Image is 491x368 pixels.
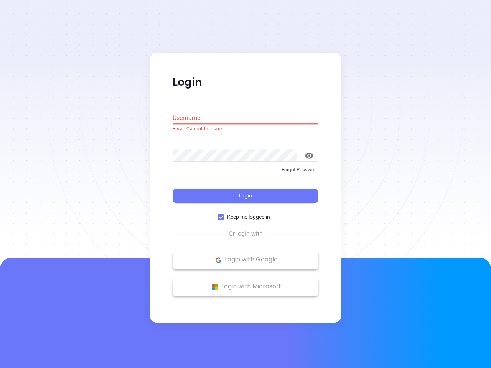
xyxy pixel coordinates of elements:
button: toggle password visibility [300,146,318,165]
button: Microsoft Logo Login with Microsoft [173,277,318,296]
p: Forgot Password [173,166,318,174]
img: Microsoft Logo [210,282,220,292]
span: Keep me logged in [224,213,273,222]
p: Login with Microsoft [176,281,315,292]
p: Login with Google [176,254,315,266]
p: Email Cannot be blank [173,125,318,133]
p: Login [173,76,318,89]
span: Or login with [225,230,267,239]
button: Login [173,189,318,204]
span: Login [239,193,252,199]
a: Forgot Password [173,166,318,180]
button: Google Logo Login with Google [173,250,318,269]
img: Google Logo [214,255,223,265]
